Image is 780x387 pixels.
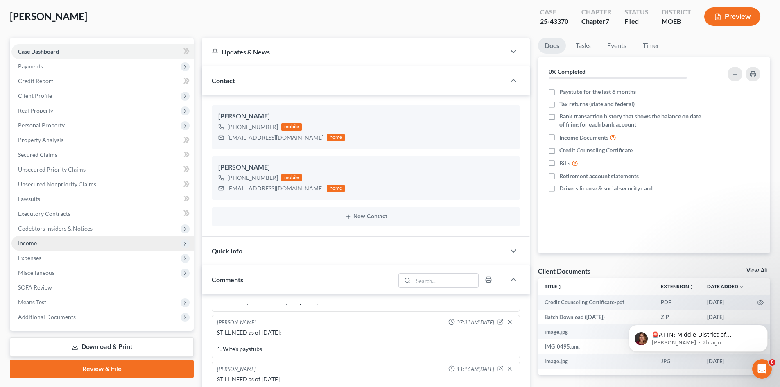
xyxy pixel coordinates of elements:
[218,163,513,172] div: [PERSON_NAME]
[18,48,59,55] span: Case Dashboard
[18,181,96,188] span: Unsecured Nonpriority Claims
[538,310,654,324] td: Batch Download ([DATE])
[281,123,302,131] div: mobile
[18,107,53,114] span: Real Property
[636,38,666,54] a: Timer
[217,319,256,327] div: [PERSON_NAME]
[606,17,609,25] span: 7
[769,359,775,366] span: 8
[18,63,43,70] span: Payments
[559,172,639,180] span: Retirement account statements
[10,360,194,378] a: Review & File
[538,267,590,275] div: Client Documents
[545,283,562,290] a: Titleunfold_more
[212,247,242,255] span: Quick Info
[557,285,562,290] i: unfold_more
[18,210,70,217] span: Executory Contracts
[10,10,87,22] span: [PERSON_NAME]
[227,134,323,142] div: [EMAIL_ADDRESS][DOMAIN_NAME]
[11,162,194,177] a: Unsecured Priority Claims
[212,77,235,84] span: Contact
[212,276,243,283] span: Comments
[739,285,744,290] i: expand_more
[559,134,608,142] span: Income Documents
[624,17,649,26] div: Filed
[538,295,654,310] td: Credit Counseling Certificate-pdf
[10,337,194,357] a: Download & Print
[540,17,568,26] div: 25-43370
[538,339,654,354] td: IMG_0495.png
[559,88,636,96] span: Paystubs for the last 6 months
[18,225,93,232] span: Codebtors Insiders & Notices
[538,38,566,54] a: Docs
[662,17,691,26] div: MOEB
[18,122,65,129] span: Personal Property
[624,7,649,17] div: Status
[457,319,494,326] span: 07:33AM[DATE]
[707,283,744,290] a: Date Added expand_more
[457,365,494,373] span: 11:16AM[DATE]
[18,166,86,173] span: Unsecured Priority Claims
[616,308,780,365] iframe: Intercom notifications message
[218,111,513,121] div: [PERSON_NAME]
[11,177,194,192] a: Unsecured Nonpriority Claims
[18,240,37,247] span: Income
[18,254,41,261] span: Expenses
[18,284,52,291] span: SOFA Review
[18,136,63,143] span: Property Analysis
[18,195,40,202] span: Lawsuits
[217,328,515,353] div: STILL NEED as of [DATE]: 1. Wife's paystubs
[549,68,586,75] strong: 0% Completed
[581,7,611,17] div: Chapter
[18,92,52,99] span: Client Profile
[746,268,767,274] a: View All
[227,184,323,192] div: [EMAIL_ADDRESS][DOMAIN_NAME]
[601,38,633,54] a: Events
[327,185,345,192] div: home
[11,192,194,206] a: Lawsuits
[704,7,760,26] button: Preview
[538,324,654,339] td: image.jpg
[11,133,194,147] a: Property Analysis
[11,206,194,221] a: Executory Contracts
[662,7,691,17] div: District
[661,283,694,290] a: Extensionunfold_more
[11,280,194,295] a: SOFA Review
[18,77,53,84] span: Credit Report
[218,213,513,220] button: New Contact
[559,100,635,108] span: Tax returns (state and federal)
[414,274,479,287] input: Search...
[540,7,568,17] div: Case
[212,48,495,56] div: Updates & News
[327,134,345,141] div: home
[18,269,54,276] span: Miscellaneous
[559,159,570,167] span: Bills
[559,112,705,129] span: Bank transaction history that shows the balance on date of filing for each bank account
[538,354,654,369] td: image.jpg
[559,184,653,192] span: Drivers license & social security card
[18,299,46,306] span: Means Test
[701,295,751,310] td: [DATE]
[227,123,278,131] div: [PHONE_NUMBER]
[18,151,57,158] span: Secured Claims
[581,17,611,26] div: Chapter
[689,285,694,290] i: unfold_more
[11,44,194,59] a: Case Dashboard
[281,174,302,181] div: mobile
[227,174,278,182] div: [PHONE_NUMBER]
[18,313,76,320] span: Additional Documents
[654,295,701,310] td: PDF
[217,365,256,373] div: [PERSON_NAME]
[752,359,772,379] iframe: Intercom live chat
[559,146,633,154] span: Credit Counseling Certificate
[11,74,194,88] a: Credit Report
[569,38,597,54] a: Tasks
[11,147,194,162] a: Secured Claims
